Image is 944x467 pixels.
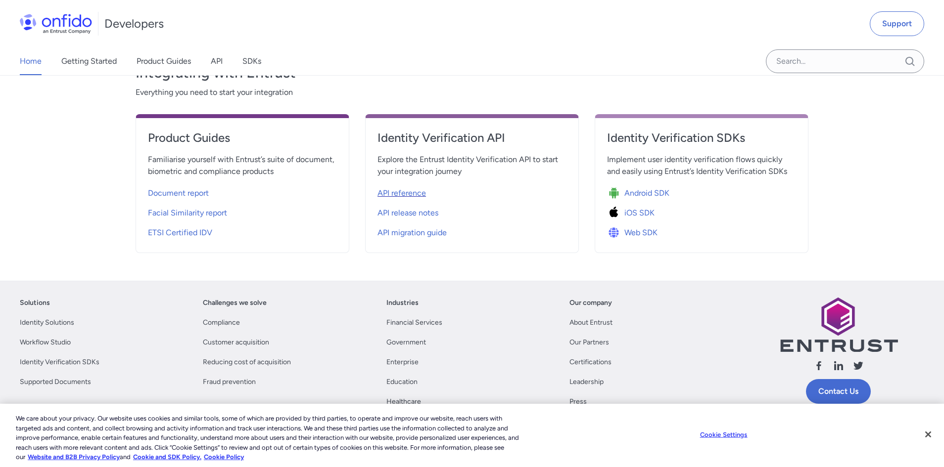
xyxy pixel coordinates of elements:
[569,376,604,388] a: Leadership
[20,14,92,34] img: Onfido Logo
[20,337,71,348] a: Workflow Studio
[148,207,227,219] span: Facial Similarity report
[136,86,808,98] span: Everything you need to start your integration
[203,356,291,368] a: Reducing cost of acquisition
[378,181,566,201] a: API reference
[378,227,447,239] span: API migration guide
[20,297,50,309] a: Solutions
[148,130,337,146] h4: Product Guides
[386,356,419,368] a: Enterprise
[917,424,939,445] button: Close
[104,16,164,32] h1: Developers
[852,360,864,375] a: Follow us X (Twitter)
[148,221,337,241] a: ETSI Certified IDV
[148,227,212,239] span: ETSI Certified IDV
[607,201,796,221] a: Icon iOS SDKiOS SDK
[569,356,612,368] a: Certifications
[203,297,267,309] a: Challenges we solve
[813,360,825,372] svg: Follow us facebook
[833,360,845,375] a: Follow us linkedin
[137,47,191,75] a: Product Guides
[569,337,609,348] a: Our Partners
[693,425,755,445] button: Cookie Settings
[148,130,337,154] a: Product Guides
[28,453,120,461] a: More information about our cookie policy., opens in a new tab
[148,154,337,177] span: Familiarise yourself with Entrust’s suite of document, biometric and compliance products
[61,47,117,75] a: Getting Started
[852,360,864,372] svg: Follow us X (Twitter)
[203,337,269,348] a: Customer acquisition
[569,297,612,309] a: Our company
[386,396,421,408] a: Healthcare
[624,227,658,239] span: Web SDK
[833,360,845,372] svg: Follow us linkedin
[569,317,613,329] a: About Entrust
[624,187,669,199] span: Android SDK
[378,207,438,219] span: API release notes
[242,47,261,75] a: SDKs
[607,154,796,177] span: Implement user identity verification flows quickly and easily using Entrust’s Identity Verificati...
[133,453,201,461] a: Cookie and SDK Policy.
[386,317,442,329] a: Financial Services
[16,414,519,462] div: We care about your privacy. Our website uses cookies and similar tools, some of which are provide...
[211,47,223,75] a: API
[607,206,624,220] img: Icon iOS SDK
[766,49,924,73] input: Onfido search input field
[779,297,898,352] img: Entrust logo
[203,317,240,329] a: Compliance
[607,130,796,146] h4: Identity Verification SDKs
[607,181,796,201] a: Icon Android SDKAndroid SDK
[20,317,74,329] a: Identity Solutions
[20,376,91,388] a: Supported Documents
[607,221,796,241] a: Icon Web SDKWeb SDK
[378,130,566,146] h4: Identity Verification API
[813,360,825,375] a: Follow us facebook
[569,396,587,408] a: Press
[148,181,337,201] a: Document report
[624,207,655,219] span: iOS SDK
[378,187,426,199] span: API reference
[378,221,566,241] a: API migration guide
[378,130,566,154] a: Identity Verification API
[20,356,99,368] a: Identity Verification SDKs
[607,186,624,200] img: Icon Android SDK
[148,201,337,221] a: Facial Similarity report
[806,379,871,404] a: Contact Us
[870,11,924,36] a: Support
[204,453,244,461] a: Cookie Policy
[378,201,566,221] a: API release notes
[607,130,796,154] a: Identity Verification SDKs
[20,47,42,75] a: Home
[378,154,566,177] span: Explore the Entrust Identity Verification API to start your integration journey
[386,297,419,309] a: Industries
[203,376,256,388] a: Fraud prevention
[386,337,426,348] a: Government
[386,376,418,388] a: Education
[607,226,624,240] img: Icon Web SDK
[148,187,209,199] span: Document report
